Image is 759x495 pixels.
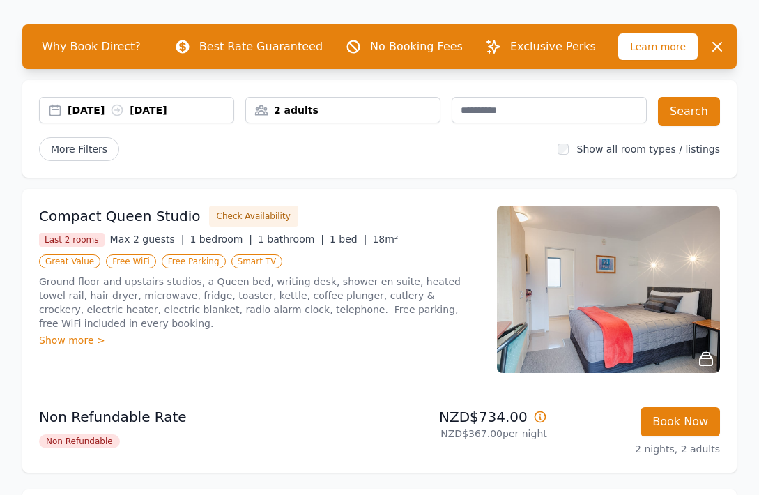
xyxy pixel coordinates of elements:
[641,407,720,436] button: Book Now
[370,38,463,55] p: No Booking Fees
[385,427,547,441] p: NZD$367.00 per night
[558,442,720,456] p: 2 nights, 2 adults
[330,234,367,245] span: 1 bed |
[39,275,480,330] p: Ground floor and upstairs studios, a Queen bed, writing desk, shower en suite, heated towel rail,...
[39,137,119,161] span: More Filters
[39,254,100,268] span: Great Value
[385,407,547,427] p: NZD$734.00
[199,38,323,55] p: Best Rate Guaranteed
[106,254,156,268] span: Free WiFi
[39,407,374,427] p: Non Refundable Rate
[510,38,596,55] p: Exclusive Perks
[31,33,152,61] span: Why Book Direct?
[618,33,698,60] span: Learn more
[577,144,720,155] label: Show all room types / listings
[39,333,480,347] div: Show more >
[246,103,440,117] div: 2 adults
[258,234,324,245] span: 1 bathroom |
[231,254,283,268] span: Smart TV
[190,234,252,245] span: 1 bedroom |
[162,254,226,268] span: Free Parking
[110,234,185,245] span: Max 2 guests |
[68,103,233,117] div: [DATE] [DATE]
[372,234,398,245] span: 18m²
[209,206,298,227] button: Check Availability
[39,233,105,247] span: Last 2 rooms
[658,97,720,126] button: Search
[39,434,120,448] span: Non Refundable
[39,206,201,226] h3: Compact Queen Studio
